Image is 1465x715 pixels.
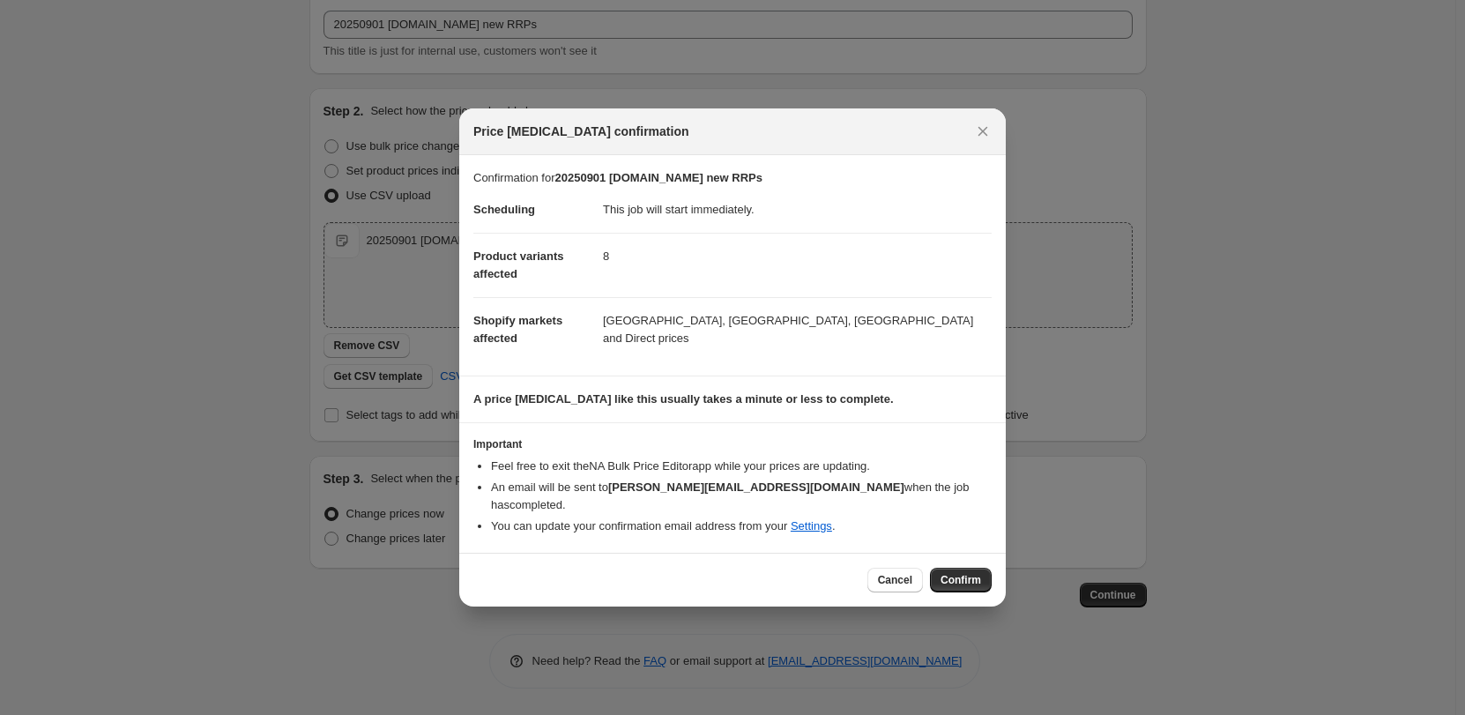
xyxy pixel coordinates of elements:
a: Settings [791,519,832,533]
b: [PERSON_NAME][EMAIL_ADDRESS][DOMAIN_NAME] [608,480,904,494]
button: Cancel [867,568,923,592]
dd: [GEOGRAPHIC_DATA], [GEOGRAPHIC_DATA], [GEOGRAPHIC_DATA] and Direct prices [603,297,992,361]
li: An email will be sent to when the job has completed . [491,479,992,514]
span: Price [MEDICAL_DATA] confirmation [473,123,689,140]
dd: 8 [603,233,992,279]
span: Scheduling [473,203,535,216]
b: 20250901 [DOMAIN_NAME] new RRPs [554,171,762,184]
b: A price [MEDICAL_DATA] like this usually takes a minute or less to complete. [473,392,894,406]
dd: This job will start immediately. [603,187,992,233]
span: Cancel [878,573,912,587]
li: You can update your confirmation email address from your . [491,518,992,535]
h3: Important [473,437,992,451]
p: Confirmation for [473,169,992,187]
span: Shopify markets affected [473,314,562,345]
button: Confirm [930,568,992,592]
button: Close [970,119,995,144]
li: Feel free to exit the NA Bulk Price Editor app while your prices are updating. [491,458,992,475]
span: Product variants affected [473,250,564,280]
span: Confirm [941,573,981,587]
